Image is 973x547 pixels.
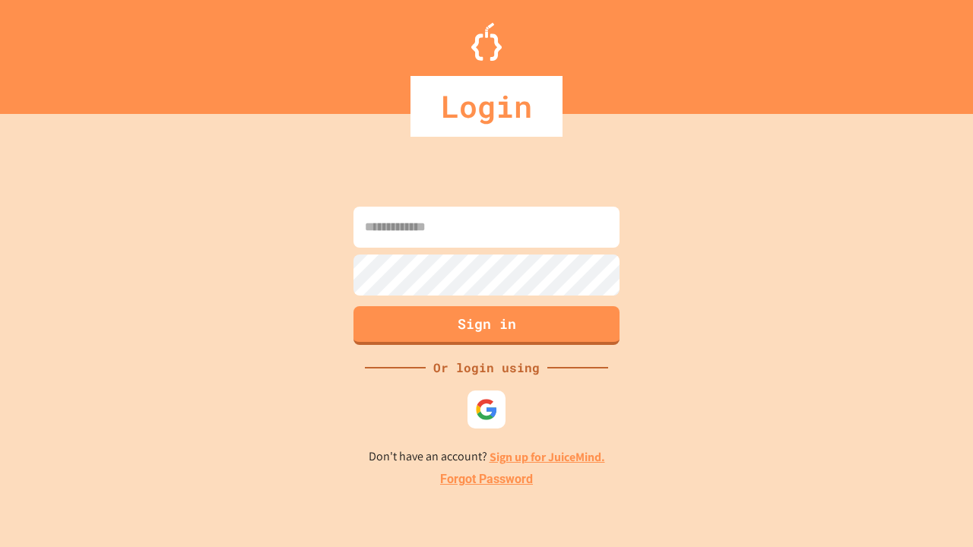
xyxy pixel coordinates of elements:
[410,76,563,137] div: Login
[353,306,620,345] button: Sign in
[440,470,533,489] a: Forgot Password
[426,359,547,377] div: Or login using
[490,449,605,465] a: Sign up for JuiceMind.
[475,398,498,421] img: google-icon.svg
[471,23,502,61] img: Logo.svg
[369,447,605,466] p: Don't have an account?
